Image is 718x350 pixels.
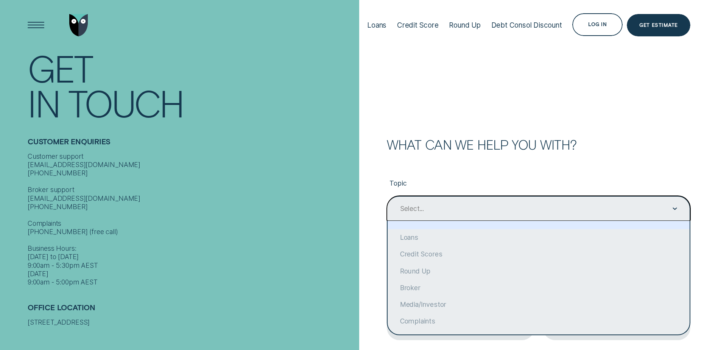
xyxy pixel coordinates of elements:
[28,318,355,327] div: [STREET_ADDRESS]
[28,85,59,120] div: In
[28,50,355,120] h1: Get In Touch
[387,138,690,151] h2: What can we help you with?
[491,21,562,30] div: Debt Consol Discount
[25,14,47,37] button: Open Menu
[28,50,92,86] div: Get
[388,296,690,313] div: Media/Investor
[388,229,690,246] div: Loans
[572,13,623,36] button: Log in
[388,313,690,330] div: Complaints
[388,330,690,347] div: General
[69,14,88,37] img: Wisr
[388,246,690,262] div: Credit Scores
[387,173,690,196] label: Topic
[28,152,355,286] div: Customer support [EMAIL_ADDRESS][DOMAIN_NAME] [PHONE_NUMBER] Broker support [EMAIL_ADDRESS][DOMAI...
[28,303,355,318] h2: Office Location
[388,280,690,296] div: Broker
[400,205,424,213] div: Select...
[28,137,355,152] h2: Customer Enquiries
[627,14,690,37] a: Get Estimate
[68,85,183,120] div: Touch
[449,21,481,30] div: Round Up
[388,263,690,280] div: Round Up
[367,21,386,30] div: Loans
[397,21,439,30] div: Credit Score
